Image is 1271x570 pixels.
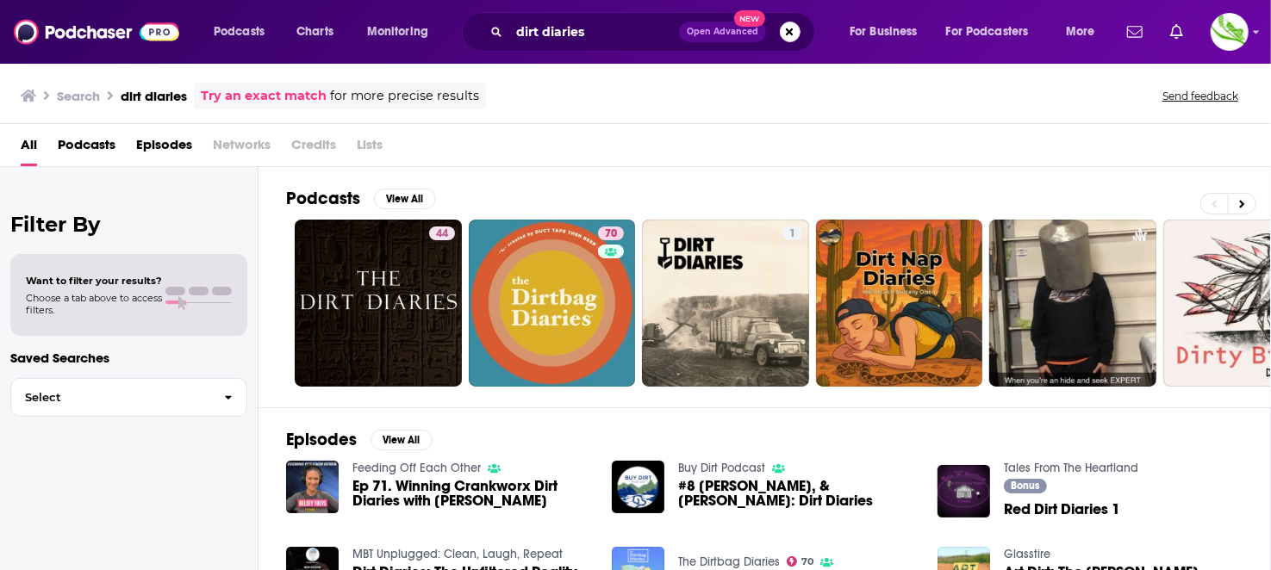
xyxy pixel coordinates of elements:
[286,429,357,450] h2: Episodes
[286,188,436,209] a: PodcastsView All
[374,189,436,209] button: View All
[850,20,918,44] span: For Business
[1120,17,1150,46] a: Show notifications dropdown
[598,226,624,240] a: 70
[782,226,802,240] a: 1
[291,131,336,166] span: Credits
[21,131,37,166] a: All
[14,15,179,48] img: Podchaser - Follow, Share and Rate Podcasts
[1004,547,1050,561] a: Glasstire
[213,131,271,166] span: Networks
[687,28,758,36] span: Open Advanced
[938,465,990,517] img: Red Dirt Diaries 1
[352,547,563,561] a: MBT Unplugged: Clean, Laugh, Repeat
[330,86,479,106] span: for more precise results
[838,18,939,46] button: open menu
[678,479,917,508] span: #8 [PERSON_NAME], & [PERSON_NAME]: Dirt Diaries
[136,131,192,166] a: Episodes
[285,18,344,46] a: Charts
[429,226,455,240] a: 44
[286,188,360,209] h2: Podcasts
[296,20,333,44] span: Charts
[286,429,433,450] a: EpisodesView All
[10,350,247,366] p: Saved Searches
[10,378,247,417] button: Select
[679,22,766,42] button: Open AdvancedNew
[1211,13,1249,51] span: Logged in as KDrewCGP
[1054,18,1117,46] button: open menu
[1157,89,1243,103] button: Send feedback
[355,18,451,46] button: open menu
[436,226,448,243] span: 44
[612,461,664,513] img: #8 Anderson, Josh, & Tanner: Dirt Diaries
[10,212,247,237] h2: Filter By
[1011,480,1039,491] span: Bonus
[201,86,327,106] a: Try an exact match
[642,220,809,387] a: 1
[787,556,814,567] a: 70
[26,275,162,287] span: Want to filter your results?
[202,18,287,46] button: open menu
[357,131,383,166] span: Lists
[58,131,115,166] a: Podcasts
[1211,13,1249,51] img: User Profile
[352,461,481,475] a: Feeding Off Each Other
[801,558,813,566] span: 70
[734,10,765,27] span: New
[352,479,591,508] span: Ep 71. Winning Crankworx Dirt Diaries with [PERSON_NAME]
[678,479,917,508] a: #8 Anderson, Josh, & Tanner: Dirt Diaries
[1211,13,1249,51] button: Show profile menu
[286,461,339,513] img: Ep 71. Winning Crankworx Dirt Diaries with Kelsey Toevs
[678,461,765,475] a: Buy Dirt Podcast
[946,20,1029,44] span: For Podcasters
[214,20,265,44] span: Podcasts
[605,226,617,243] span: 70
[11,392,210,403] span: Select
[1004,461,1138,475] a: Tales From The Heartland
[469,220,636,387] a: 70
[1066,20,1095,44] span: More
[678,555,780,569] a: The Dirtbag Diaries
[26,292,162,316] span: Choose a tab above to access filters.
[1163,17,1190,46] a: Show notifications dropdown
[352,479,591,508] a: Ep 71. Winning Crankworx Dirt Diaries with Kelsey Toevs
[367,20,428,44] span: Monitoring
[57,88,100,104] h3: Search
[371,430,433,450] button: View All
[935,18,1054,46] button: open menu
[1004,502,1120,517] a: Red Dirt Diaries 1
[509,18,679,46] input: Search podcasts, credits, & more...
[789,226,795,243] span: 1
[478,12,832,52] div: Search podcasts, credits, & more...
[121,88,187,104] h3: dirt diaries
[295,220,462,387] a: 44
